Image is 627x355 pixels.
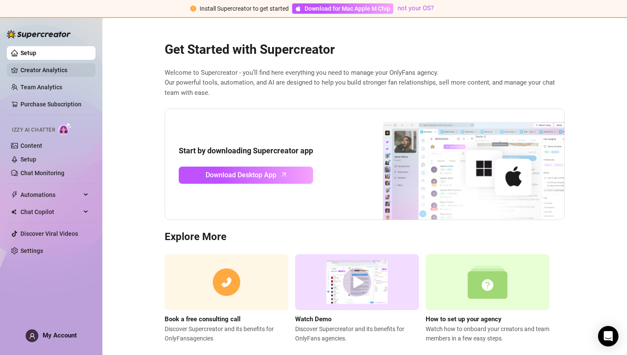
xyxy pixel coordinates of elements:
span: Automations [20,188,81,202]
span: arrow-up [279,170,289,179]
span: Chat Copilot [20,205,81,219]
h2: Get Started with Supercreator [165,41,565,58]
a: Discover Viral Videos [20,230,78,237]
span: Discover Supercreator and its benefits for OnlyFans agencies. [295,324,419,343]
strong: How to set up your agency [426,315,502,323]
a: Download for Mac Apple M Chip [292,3,393,14]
a: Chat Monitoring [20,170,64,176]
img: setup agency guide [426,254,549,310]
span: exclamation-circle [190,6,196,12]
strong: Watch Demo [295,315,331,323]
a: not your OS? [398,4,434,12]
h3: Explore More [165,230,565,244]
img: supercreator demo [295,254,419,310]
span: thunderbolt [11,191,18,198]
span: Watch how to onboard your creators and team members in a few easy steps. [426,324,549,343]
a: Setup [20,50,36,56]
a: Purchase Subscription [20,101,81,108]
span: Download Desktop App [206,170,276,180]
span: apple [295,6,301,12]
a: Team Analytics [20,84,62,91]
a: Watch DemoDiscover Supercreator and its benefits for OnlyFans agencies. [295,254,419,343]
span: user [29,333,35,339]
img: consulting call [165,254,288,310]
span: My Account [43,332,77,339]
span: Install Supercreator to get started [200,5,289,12]
img: download app [351,109,564,220]
span: Izzy AI Chatter [12,126,55,134]
img: AI Chatter [58,123,72,135]
a: Setup [20,156,36,163]
a: Book a free consulting callDiscover Supercreator and its benefits for OnlyFansagencies [165,254,288,343]
a: How to set up your agencyWatch how to onboard your creators and team members in a few easy steps. [426,254,549,343]
strong: Start by downloading Supercreator app [179,146,313,155]
span: Welcome to Supercreator - you’ll find here everything you need to manage your OnlyFans agency. Ou... [165,68,565,98]
img: logo-BBDzfeDw.svg [7,30,71,38]
div: Open Intercom Messenger [598,326,618,346]
a: Download Desktop Apparrow-up [179,167,313,184]
a: Settings [20,247,43,254]
img: Chat Copilot [11,209,17,215]
strong: Book a free consulting call [165,315,241,323]
a: Creator Analytics [20,63,89,77]
span: Discover Supercreator and its benefits for OnlyFans agencies [165,324,288,343]
a: Content [20,142,42,149]
span: Download for Mac Apple M Chip [305,4,390,13]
